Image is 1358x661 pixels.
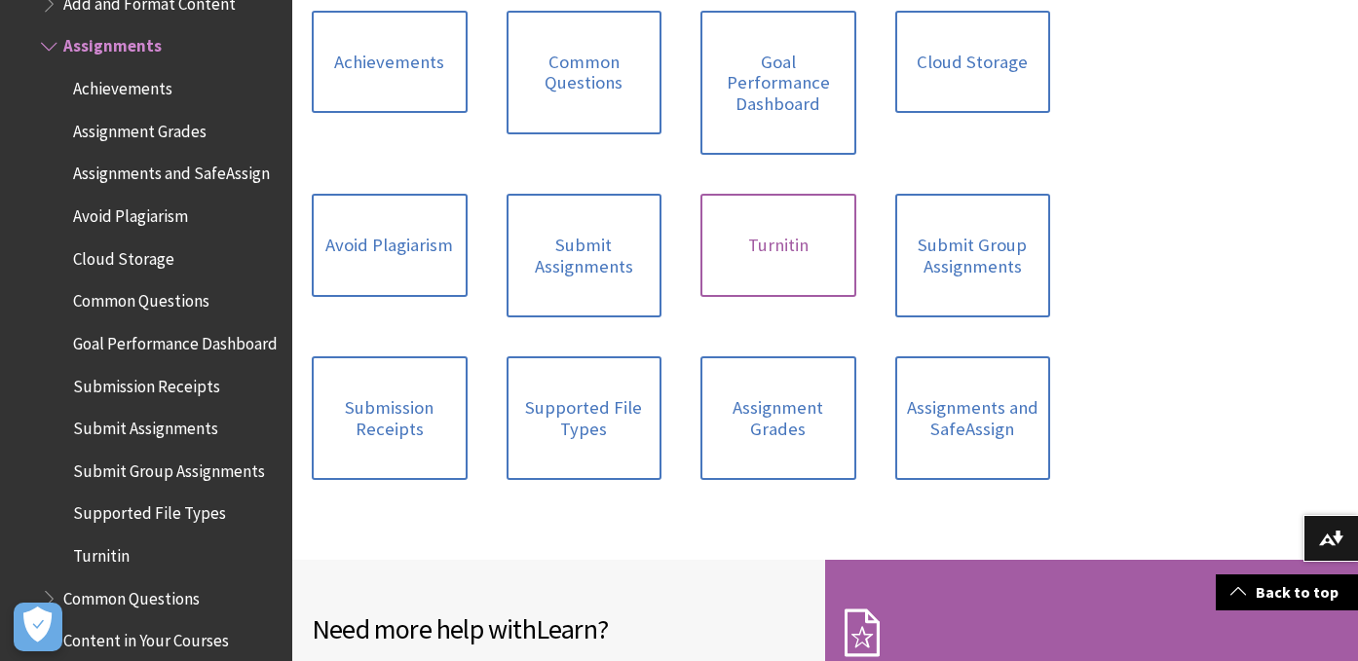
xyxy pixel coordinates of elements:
[507,11,662,134] a: Common Questions
[73,115,207,141] span: Assignment Grades
[73,539,130,566] span: Turnitin
[507,356,662,480] a: Supported File Types
[73,412,218,438] span: Submit Assignments
[312,356,468,480] a: Submission Receipts
[73,455,265,481] span: Submit Group Assignments
[73,72,172,98] span: Achievements
[845,608,880,657] img: Subscription Icon
[700,356,856,480] a: Assignment Grades
[312,11,468,114] a: Achievements
[700,11,856,156] a: Goal Performance Dashboard
[507,194,662,317] a: Submit Assignments
[73,497,226,524] span: Supported File Types
[312,194,468,297] a: Avoid Plagiarism
[73,158,270,184] span: Assignments and SafeAssign
[73,327,278,353] span: Goal Performance Dashboard
[895,356,1051,480] a: Assignments and SafeAssign
[73,200,188,226] span: Avoid Plagiarism
[73,242,174,269] span: Cloud Storage
[1216,574,1358,610] a: Back to top
[73,370,220,396] span: Submission Receipts
[700,194,856,297] a: Turnitin
[895,11,1051,114] a: Cloud Storage
[14,603,62,651] button: Open Preferences
[63,30,162,56] span: Assignments
[536,611,597,646] span: Learn
[312,608,806,649] h2: Need more help with ?
[73,284,209,311] span: Common Questions
[895,194,1051,317] a: Submit Group Assignments
[63,625,229,651] span: Content in Your Courses
[63,582,200,608] span: Common Questions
